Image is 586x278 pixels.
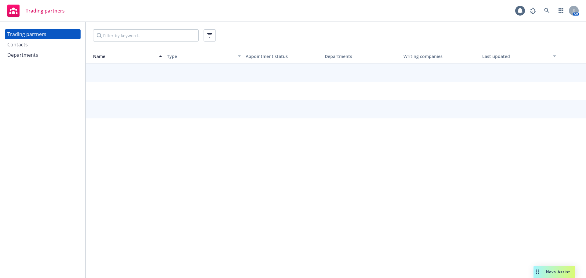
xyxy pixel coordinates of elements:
[401,49,480,63] button: Writing companies
[165,49,243,63] button: Type
[322,49,401,63] button: Departments
[482,53,549,60] div: Last updated
[7,50,38,60] div: Departments
[167,53,234,60] div: Type
[555,5,567,17] a: Switch app
[534,266,541,278] div: Drag to move
[246,53,320,60] div: Appointment status
[534,266,575,278] button: Nova Assist
[403,53,477,60] div: Writing companies
[88,53,155,60] div: Name
[5,40,81,49] a: Contacts
[26,8,65,13] span: Trading partners
[5,2,67,19] a: Trading partners
[93,29,199,42] input: Filter by keyword...
[7,40,28,49] div: Contacts
[325,53,399,60] div: Departments
[546,269,570,274] span: Nova Assist
[5,50,81,60] a: Departments
[5,29,81,39] a: Trading partners
[541,5,553,17] a: Search
[7,29,46,39] div: Trading partners
[480,49,559,63] button: Last updated
[86,49,165,63] button: Name
[527,5,539,17] a: Report a Bug
[243,49,322,63] button: Appointment status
